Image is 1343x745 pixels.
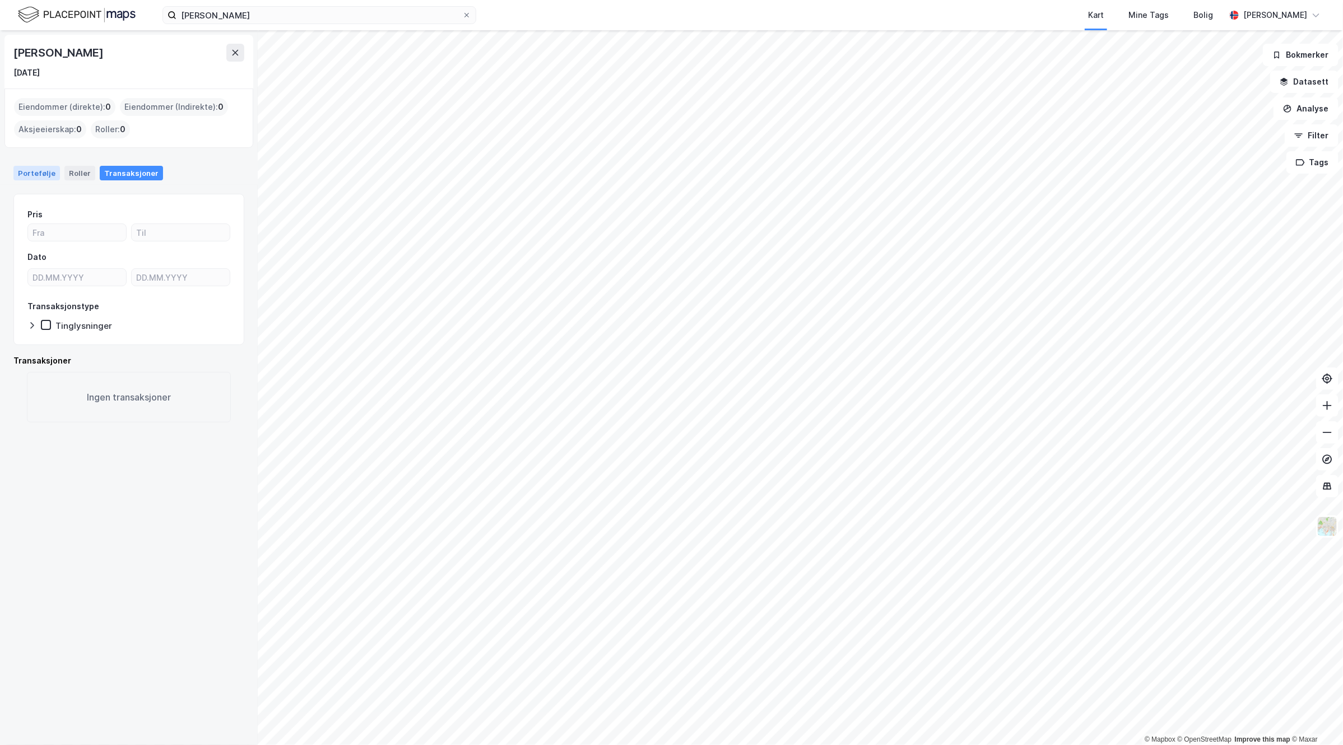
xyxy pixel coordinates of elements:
[1145,735,1175,743] a: Mapbox
[28,269,126,286] input: DD.MM.YYYY
[13,66,40,80] div: [DATE]
[13,354,244,367] div: Transaksjoner
[14,98,115,116] div: Eiendommer (direkte) :
[218,100,224,114] span: 0
[13,44,105,62] div: [PERSON_NAME]
[18,5,136,25] img: logo.f888ab2527a4732fd821a326f86c7f29.svg
[1193,8,1213,22] div: Bolig
[27,208,43,221] div: Pris
[55,320,112,331] div: Tinglysninger
[1243,8,1307,22] div: [PERSON_NAME]
[27,250,47,264] div: Dato
[1178,735,1232,743] a: OpenStreetMap
[76,123,82,136] span: 0
[14,120,86,138] div: Aksjeeierskap :
[132,224,230,241] input: Til
[132,269,230,286] input: DD.MM.YYYY
[105,100,111,114] span: 0
[1235,735,1290,743] a: Improve this map
[1274,97,1339,120] button: Analyse
[120,123,126,136] span: 0
[100,166,163,180] div: Transaksjoner
[1317,516,1338,537] img: Z
[27,300,99,313] div: Transaksjonstype
[64,166,95,180] div: Roller
[1263,44,1339,66] button: Bokmerker
[91,120,130,138] div: Roller :
[1286,151,1339,174] button: Tags
[1285,124,1339,147] button: Filter
[1287,691,1343,745] iframe: Chat Widget
[27,372,231,422] div: Ingen transaksjoner
[176,7,462,24] input: Søk på adresse, matrikkel, gårdeiere, leietakere eller personer
[1270,71,1339,93] button: Datasett
[28,224,126,241] input: Fra
[120,98,228,116] div: Eiendommer (Indirekte) :
[1128,8,1169,22] div: Mine Tags
[13,166,60,180] div: Portefølje
[1088,8,1104,22] div: Kart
